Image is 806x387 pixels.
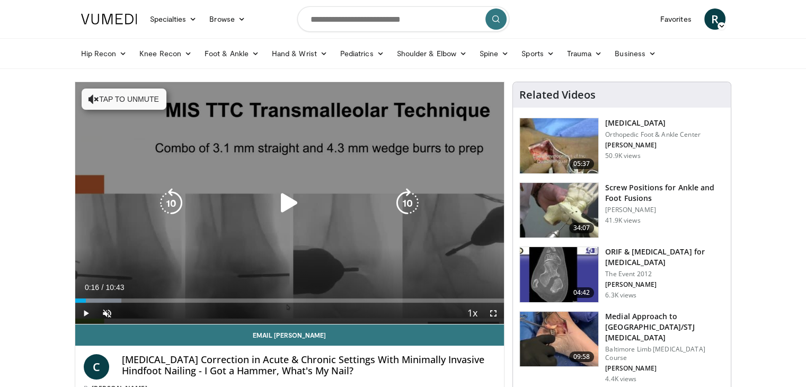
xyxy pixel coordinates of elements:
[605,280,724,289] p: [PERSON_NAME]
[654,8,698,30] a: Favorites
[605,364,724,373] p: [PERSON_NAME]
[265,43,334,64] a: Hand & Wrist
[569,351,595,362] span: 09:58
[605,270,724,278] p: The Event 2012
[569,159,595,169] span: 05:37
[608,43,662,64] a: Business
[561,43,609,64] a: Trauma
[519,89,596,101] h4: Related Videos
[75,298,504,303] div: Progress Bar
[122,354,496,377] h4: [MEDICAL_DATA] Correction in Acute & Chronic Settings With Minimally Invasive Hindfoot Nailing - ...
[605,247,724,268] h3: ORIF & [MEDICAL_DATA] for [MEDICAL_DATA]
[75,43,134,64] a: Hip Recon
[75,324,504,346] a: Email [PERSON_NAME]
[198,43,265,64] a: Foot & Ankle
[569,287,595,298] span: 04:42
[203,8,252,30] a: Browse
[81,14,137,24] img: VuMedi Logo
[605,152,640,160] p: 50.9K views
[605,118,701,128] h3: [MEDICAL_DATA]
[605,216,640,225] p: 41.9K views
[82,89,166,110] button: Tap to unmute
[102,283,104,292] span: /
[605,130,701,139] p: Orthopedic Foot & Ankle Center
[520,118,598,173] img: 545635_3.png.150x105_q85_crop-smart_upscale.jpg
[605,182,724,204] h3: Screw Positions for Ankle and Foot Fusions
[520,247,598,302] img: E-HI8y-Omg85H4KX4xMDoxOmtxOwKG7D_4.150x105_q85_crop-smart_upscale.jpg
[473,43,515,64] a: Spine
[75,82,504,324] video-js: Video Player
[483,303,504,324] button: Fullscreen
[462,303,483,324] button: Playback Rate
[75,303,96,324] button: Play
[85,283,99,292] span: 0:16
[519,118,724,174] a: 05:37 [MEDICAL_DATA] Orthopedic Foot & Ankle Center [PERSON_NAME] 50.9K views
[605,375,636,383] p: 4.4K views
[84,354,109,380] a: C
[569,223,595,233] span: 34:07
[605,141,701,149] p: [PERSON_NAME]
[605,291,636,300] p: 6.3K views
[520,183,598,238] img: 67572_0000_3.png.150x105_q85_crop-smart_upscale.jpg
[133,43,198,64] a: Knee Recon
[519,311,724,383] a: 09:58 Medial Approach to [GEOGRAPHIC_DATA]/STJ [MEDICAL_DATA] Baltimore Limb [MEDICAL_DATA] Cours...
[605,345,724,362] p: Baltimore Limb [MEDICAL_DATA] Course
[515,43,561,64] a: Sports
[519,182,724,239] a: 34:07 Screw Positions for Ankle and Foot Fusions [PERSON_NAME] 41.9K views
[519,247,724,303] a: 04:42 ORIF & [MEDICAL_DATA] for [MEDICAL_DATA] The Event 2012 [PERSON_NAME] 6.3K views
[144,8,203,30] a: Specialties
[605,206,724,214] p: [PERSON_NAME]
[334,43,391,64] a: Pediatrics
[105,283,124,292] span: 10:43
[704,8,725,30] a: R
[297,6,509,32] input: Search topics, interventions
[605,311,724,343] h3: Medial Approach to [GEOGRAPHIC_DATA]/STJ [MEDICAL_DATA]
[391,43,473,64] a: Shoulder & Elbow
[96,303,118,324] button: Unmute
[520,312,598,367] img: b3e585cd-3312-456d-b1b7-4eccbcdb01ed.150x105_q85_crop-smart_upscale.jpg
